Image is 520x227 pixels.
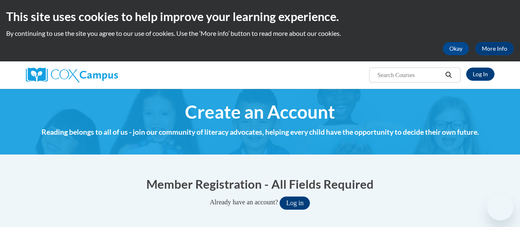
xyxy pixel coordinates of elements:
input: Search Courses [377,70,442,80]
p: By continuing to use the site you agree to our use of cookies. Use the ‘More info’ button to read... [6,29,514,38]
h2: This site uses cookies to help improve your learning experience. [6,8,514,25]
h4: Reading belongs to all of us - join our community of literacy advocates, helping every child have... [26,127,495,138]
img: Cox Campus [26,68,118,82]
a: Log In [466,68,495,81]
iframe: Button to launch messaging window [487,194,513,220]
span: Create an Account [185,101,335,123]
h1: Member Registration - All Fields Required [26,176,495,192]
span: Already have an account? [210,199,278,206]
button: Okay [443,42,469,55]
a: More Info [475,42,514,55]
button: Log in [280,197,310,210]
button: Search [442,70,455,80]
